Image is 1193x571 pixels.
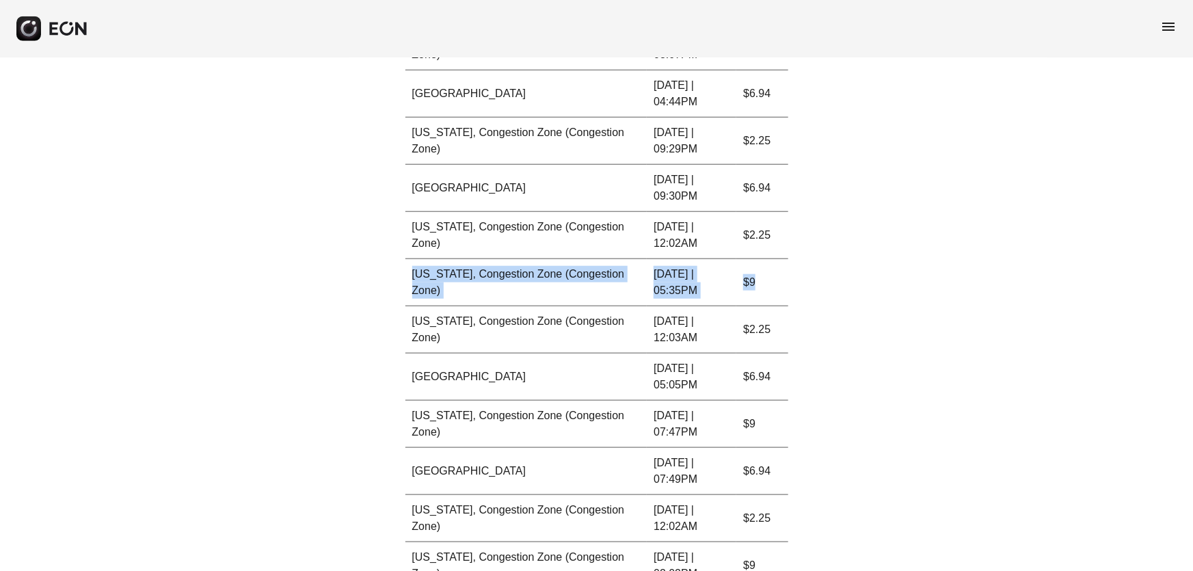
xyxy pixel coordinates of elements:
[405,448,647,495] td: [GEOGRAPHIC_DATA]
[647,212,736,259] td: [DATE] | 12:02AM
[1160,18,1177,35] span: menu
[736,212,788,259] td: $2.25
[736,70,788,118] td: $6.94
[736,354,788,401] td: $6.94
[736,259,788,306] td: $9
[405,401,647,448] td: [US_STATE], Congestion Zone (Congestion Zone)
[405,212,647,259] td: [US_STATE], Congestion Zone (Congestion Zone)
[647,70,736,118] td: [DATE] | 04:44PM
[405,165,647,212] td: [GEOGRAPHIC_DATA]
[647,306,736,354] td: [DATE] | 12:03AM
[647,495,736,542] td: [DATE] | 12:02AM
[647,118,736,165] td: [DATE] | 09:29PM
[736,118,788,165] td: $2.25
[736,401,788,448] td: $9
[647,354,736,401] td: [DATE] | 05:05PM
[647,259,736,306] td: [DATE] | 05:35PM
[405,118,647,165] td: [US_STATE], Congestion Zone (Congestion Zone)
[736,165,788,212] td: $6.94
[647,448,736,495] td: [DATE] | 07:49PM
[736,495,788,542] td: $2.25
[405,259,647,306] td: [US_STATE], Congestion Zone (Congestion Zone)
[736,448,788,495] td: $6.94
[405,70,647,118] td: [GEOGRAPHIC_DATA]
[647,401,736,448] td: [DATE] | 07:47PM
[405,495,647,542] td: [US_STATE], Congestion Zone (Congestion Zone)
[405,306,647,354] td: [US_STATE], Congestion Zone (Congestion Zone)
[736,306,788,354] td: $2.25
[647,165,736,212] td: [DATE] | 09:30PM
[405,354,647,401] td: [GEOGRAPHIC_DATA]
